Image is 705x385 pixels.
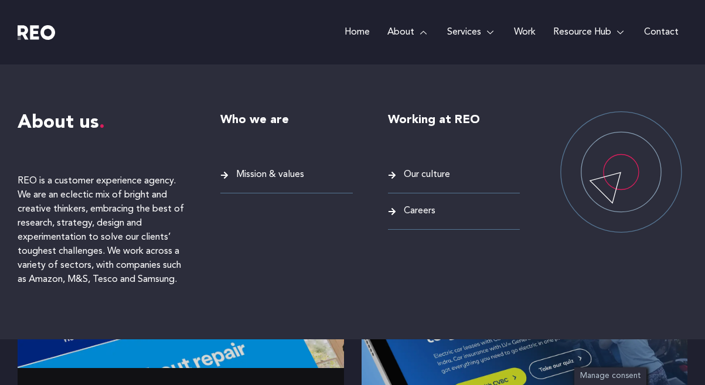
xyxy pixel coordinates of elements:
[220,111,353,129] h6: Who we are
[401,203,435,219] span: Careers
[388,203,520,219] a: Careers
[233,167,304,183] span: Mission & values
[18,174,185,287] p: REO is a customer experience agency. We are an eclectic mix of bright and creative thinkers, embr...
[388,167,520,183] a: Our culture
[401,167,450,183] span: Our culture
[580,372,641,380] span: Manage consent
[220,167,353,183] a: Mission & values
[18,114,105,132] span: About us
[388,111,520,129] h6: Working at REO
